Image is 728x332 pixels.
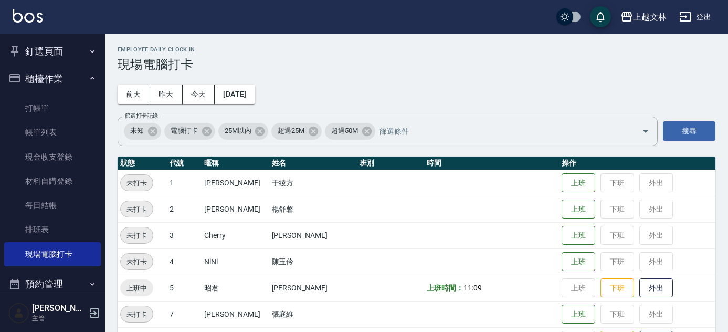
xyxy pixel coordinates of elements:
span: 未打卡 [121,204,153,215]
button: [DATE] [215,85,255,104]
span: 超過50M [325,126,364,136]
td: 張庭維 [269,301,357,327]
th: 代號 [167,157,202,170]
td: 陳玉伶 [269,248,357,275]
button: 上班 [562,200,595,219]
img: Logo [13,9,43,23]
span: 25M以內 [218,126,258,136]
th: 時間 [424,157,559,170]
button: 預約管理 [4,271,101,298]
div: 超過50M [325,123,375,140]
td: 4 [167,248,202,275]
td: 7 [167,301,202,327]
span: 未打卡 [121,309,153,320]
button: 登出 [675,7,715,27]
td: 于綾方 [269,170,357,196]
button: 釘選頁面 [4,38,101,65]
th: 狀態 [118,157,167,170]
td: Cherry [202,222,269,248]
button: 櫃檯作業 [4,65,101,92]
th: 班別 [357,157,424,170]
h2: Employee Daily Clock In [118,46,715,53]
td: [PERSON_NAME] [269,222,357,248]
input: 篩選條件 [377,122,624,140]
th: 操作 [559,157,715,170]
a: 材料自購登錄 [4,169,101,193]
button: 上越文林 [616,6,671,28]
td: 楊舒馨 [269,196,357,222]
a: 帳單列表 [4,120,101,144]
span: 未打卡 [121,256,153,267]
label: 篩選打卡記錄 [125,112,158,120]
th: 姓名 [269,157,357,170]
button: 昨天 [150,85,183,104]
a: 每日結帳 [4,193,101,217]
a: 打帳單 [4,96,101,120]
span: 超過25M [271,126,311,136]
td: 昭君 [202,275,269,301]
th: 暱稱 [202,157,269,170]
button: save [590,6,611,27]
td: [PERSON_NAME] [202,301,269,327]
div: 上越文林 [633,11,667,24]
span: 11:09 [463,284,482,292]
h5: [PERSON_NAME] [32,303,86,314]
a: 現金收支登錄 [4,145,101,169]
button: 外出 [639,278,673,298]
button: 今天 [183,85,215,104]
td: 2 [167,196,202,222]
p: 主管 [32,314,86,323]
button: 上班 [562,252,595,272]
div: 超過25M [271,123,322,140]
button: 上班 [562,226,595,245]
td: 1 [167,170,202,196]
button: Open [637,123,654,140]
button: 前天 [118,85,150,104]
td: [PERSON_NAME] [202,170,269,196]
td: [PERSON_NAME] [202,196,269,222]
button: 下班 [600,278,634,298]
div: 25M以內 [218,123,269,140]
div: 電腦打卡 [164,123,215,140]
button: 搜尋 [663,121,715,141]
span: 上班中 [120,283,153,294]
td: NiNi [202,248,269,275]
div: 未知 [124,123,161,140]
a: 現場電腦打卡 [4,242,101,266]
td: 5 [167,275,202,301]
button: 上班 [562,173,595,193]
img: Person [8,303,29,324]
button: 上班 [562,305,595,324]
h3: 現場電腦打卡 [118,57,715,72]
span: 未知 [124,126,150,136]
span: 未打卡 [121,230,153,241]
b: 上班時間： [427,284,463,292]
td: 3 [167,222,202,248]
td: [PERSON_NAME] [269,275,357,301]
span: 未打卡 [121,178,153,189]
span: 電腦打卡 [164,126,204,136]
a: 排班表 [4,217,101,242]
